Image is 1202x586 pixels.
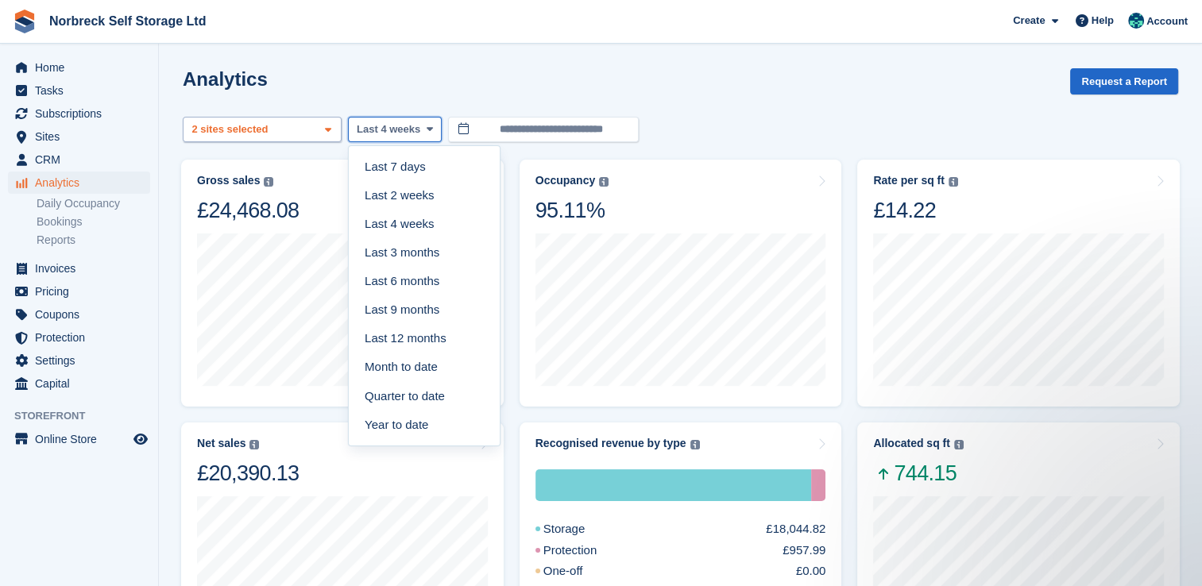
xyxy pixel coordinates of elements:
[355,382,493,411] a: Quarter to date
[873,174,944,187] div: Rate per sq ft
[535,174,595,187] div: Occupancy
[35,172,130,194] span: Analytics
[954,440,964,449] img: icon-info-grey-7440780725fd019a000dd9b08b2336e03edf1995a4989e88bcd33f0948082b44.svg
[35,79,130,102] span: Tasks
[35,349,130,372] span: Settings
[8,372,150,395] a: menu
[355,152,493,181] a: Last 7 days
[35,280,130,303] span: Pricing
[355,325,493,353] a: Last 12 months
[197,460,299,487] div: £20,390.13
[249,440,259,449] img: icon-info-grey-7440780725fd019a000dd9b08b2336e03edf1995a4989e88bcd33f0948082b44.svg
[35,56,130,79] span: Home
[8,56,150,79] a: menu
[535,520,624,538] div: Storage
[599,177,609,187] img: icon-info-grey-7440780725fd019a000dd9b08b2336e03edf1995a4989e88bcd33f0948082b44.svg
[37,214,150,229] a: Bookings
[355,238,493,267] a: Last 3 months
[35,125,130,148] span: Sites
[35,102,130,125] span: Subscriptions
[35,372,130,395] span: Capital
[1128,13,1144,29] img: Sally King
[535,542,636,560] div: Protection
[197,437,245,450] div: Net sales
[8,79,150,102] a: menu
[35,428,130,450] span: Online Store
[8,349,150,372] a: menu
[766,520,825,538] div: £18,044.82
[35,303,130,326] span: Coupons
[8,280,150,303] a: menu
[873,460,963,487] span: 744.15
[13,10,37,33] img: stora-icon-8386f47178a22dfd0bd8f6a31ec36ba5ce8667c1dd55bd0f319d3a0aa187defe.svg
[873,437,949,450] div: Allocated sq ft
[949,177,958,187] img: icon-info-grey-7440780725fd019a000dd9b08b2336e03edf1995a4989e88bcd33f0948082b44.svg
[43,8,212,34] a: Norbreck Self Storage Ltd
[8,428,150,450] a: menu
[355,295,493,324] a: Last 9 months
[264,177,273,187] img: icon-info-grey-7440780725fd019a000dd9b08b2336e03edf1995a4989e88bcd33f0948082b44.svg
[355,210,493,238] a: Last 4 weeks
[783,542,825,560] div: £957.99
[35,326,130,349] span: Protection
[348,117,442,143] button: Last 4 weeks
[197,197,299,224] div: £24,468.08
[355,353,493,382] a: Month to date
[35,257,130,280] span: Invoices
[1146,13,1188,29] span: Account
[35,148,130,171] span: CRM
[197,174,260,187] div: Gross sales
[8,125,150,148] a: menu
[535,469,811,501] div: Storage
[535,562,621,580] div: One-off
[37,196,150,211] a: Daily Occupancy
[535,437,686,450] div: Recognised revenue by type
[131,430,150,449] a: Preview store
[357,121,420,137] span: Last 4 weeks
[1070,68,1178,94] button: Request a Report
[873,197,957,224] div: £14.22
[690,440,700,449] img: icon-info-grey-7440780725fd019a000dd9b08b2336e03edf1995a4989e88bcd33f0948082b44.svg
[1092,13,1114,29] span: Help
[355,267,493,295] a: Last 6 months
[355,181,493,210] a: Last 2 weeks
[535,197,609,224] div: 95.11%
[1013,13,1045,29] span: Create
[189,121,274,137] div: 2 sites selected
[8,257,150,280] a: menu
[796,562,826,580] div: £0.00
[355,411,493,439] a: Year to date
[8,102,150,125] a: menu
[183,68,268,90] h2: Analytics
[14,408,158,424] span: Storefront
[811,469,825,501] div: Protection
[8,172,150,194] a: menu
[8,326,150,349] a: menu
[8,303,150,326] a: menu
[8,148,150,171] a: menu
[37,233,150,248] a: Reports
